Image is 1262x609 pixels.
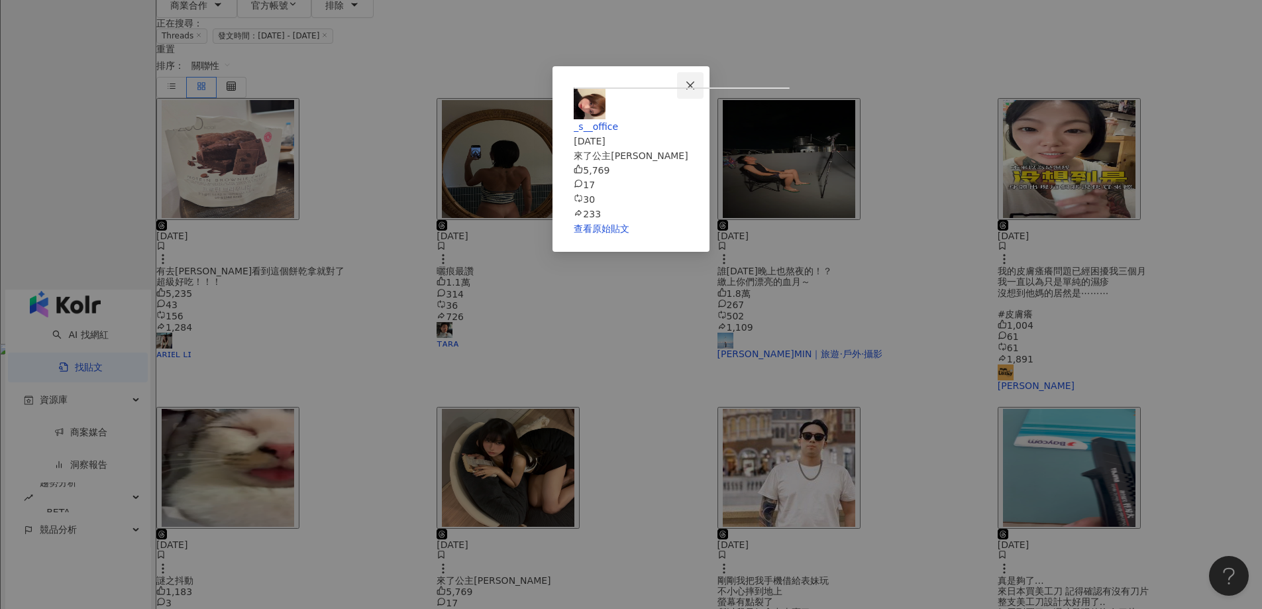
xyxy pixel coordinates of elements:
img: KOL Avatar [574,87,605,119]
a: 查看原始貼文 [574,223,629,234]
div: 233 [574,207,688,221]
div: 來了公主[PERSON_NAME] [574,148,688,163]
div: 5,769 [574,163,688,178]
span: _s__office [574,121,618,132]
div: 30 [574,192,688,207]
a: KOL Avatar_s__office [574,87,688,132]
span: close [685,80,696,91]
button: Close [677,72,704,99]
div: [DATE] [574,134,688,148]
div: 17 [574,178,688,192]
